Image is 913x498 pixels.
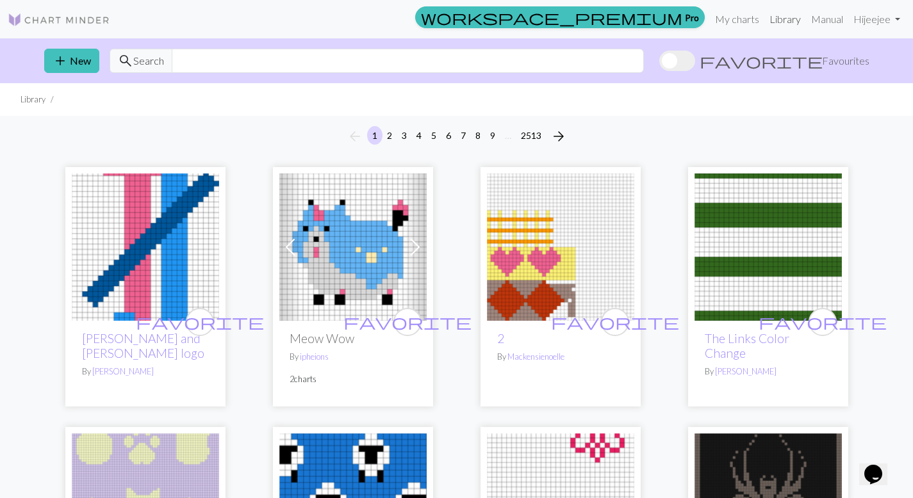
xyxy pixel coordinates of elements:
[415,6,705,28] a: Pro
[82,331,204,360] a: [PERSON_NAME] and [PERSON_NAME] logo
[279,173,427,321] img: Meow Wow
[551,127,566,145] span: arrow_forward
[487,173,634,321] img: 2
[343,312,472,332] span: favorite
[72,173,219,321] img: Jack and Jill logo
[118,52,133,70] span: search
[601,308,629,336] button: favourite
[136,312,264,332] span: favorite
[507,351,564,362] a: Mackensienoelle
[715,366,777,376] a: [PERSON_NAME]
[516,126,547,145] button: 2513
[136,309,264,335] i: favourite
[393,308,422,336] button: favourite
[497,331,504,346] a: 2
[705,365,832,378] p: By
[421,8,682,26] span: workspace_premium
[859,447,900,485] iframe: chat widget
[290,373,416,385] p: 2 charts
[21,93,45,106] li: Library
[300,351,329,362] a: ipheions
[72,239,219,252] a: Jack and Jill logo
[695,239,842,252] a: The Links Color Change
[186,308,214,336] button: favourite
[759,312,887,332] span: favorite
[485,126,500,145] button: 9
[470,126,486,145] button: 8
[700,52,823,70] span: favorite
[806,6,848,32] a: Manual
[551,309,679,335] i: favourite
[8,12,110,28] img: Logo
[809,308,837,336] button: favourite
[759,309,887,335] i: favourite
[456,126,471,145] button: 7
[367,126,382,145] button: 1
[441,126,456,145] button: 6
[82,365,209,378] p: By
[290,351,416,363] p: By
[822,53,869,68] span: Favourites
[426,126,441,145] button: 5
[382,126,397,145] button: 2
[342,126,572,147] nav: Page navigation
[551,312,679,332] span: favorite
[764,6,806,32] a: Library
[133,53,164,68] span: Search
[44,49,99,73] button: New
[546,126,572,147] button: Next
[710,6,764,32] a: My charts
[497,351,624,363] p: By
[551,129,566,144] i: Next
[279,239,427,252] a: Meow Wow
[397,126,412,145] button: 3
[411,126,427,145] button: 4
[695,173,842,321] img: The Links Color Change
[92,366,154,376] a: [PERSON_NAME]
[290,331,416,346] h2: Meow Wow
[53,52,68,70] span: add
[659,49,869,73] label: Show favourites
[705,331,789,360] a: The Links Color Change
[343,309,472,335] i: favourite
[487,239,634,252] a: 2
[848,6,905,32] a: Hijeejee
